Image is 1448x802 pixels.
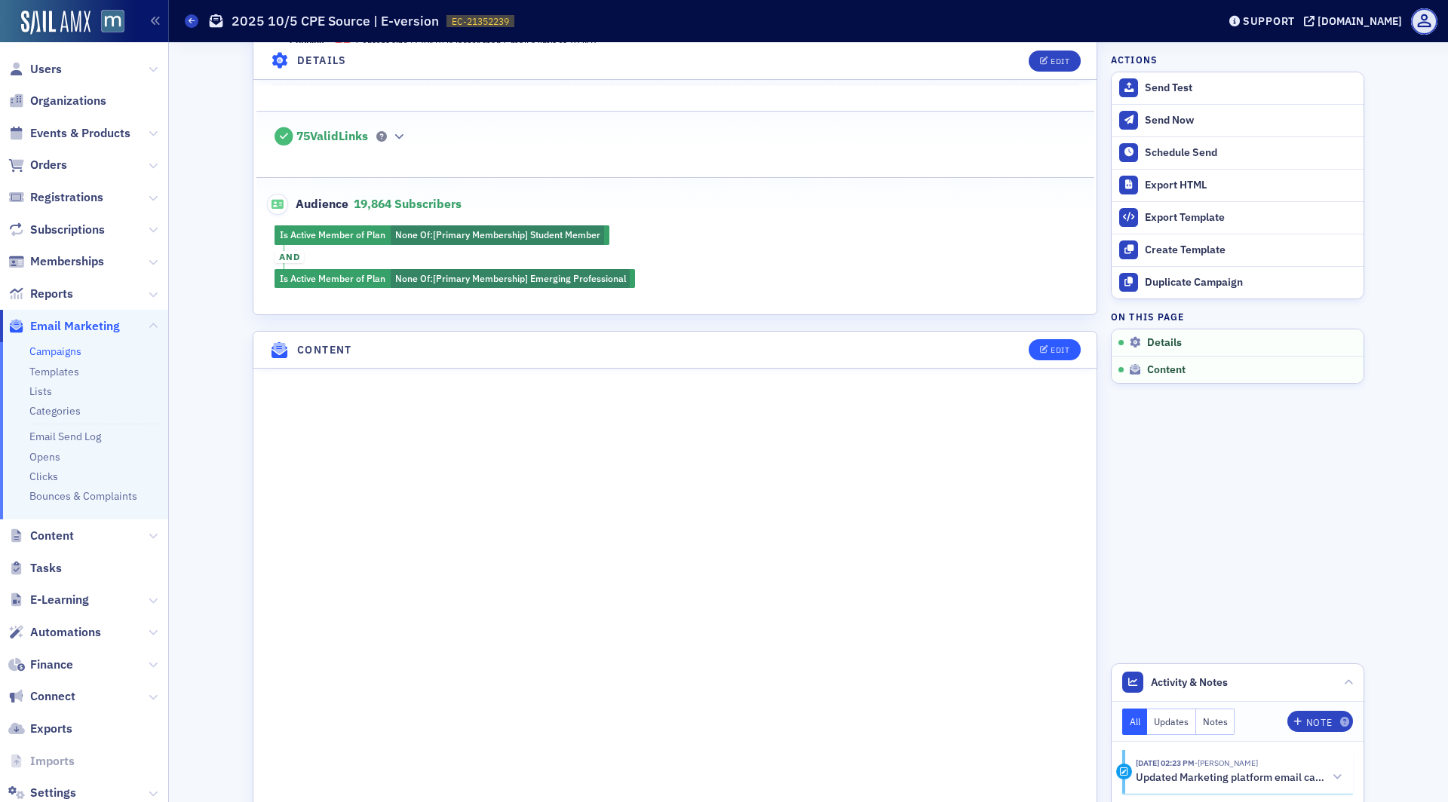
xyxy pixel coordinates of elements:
a: E-Learning [8,592,89,608]
a: Lists [29,384,52,398]
a: Automations [8,624,101,641]
a: Exports [8,721,72,737]
div: Export Template [1145,211,1356,225]
span: EC-21352239 [452,15,509,28]
div: Send Now [1145,114,1356,127]
span: Content [30,528,74,544]
img: SailAMX [101,10,124,33]
span: E-Learning [30,592,89,608]
a: Email Marketing [8,318,120,335]
h4: Content [297,342,352,358]
span: Email Marketing [30,318,120,335]
a: Organizations [8,93,106,109]
span: Profile [1411,8,1437,35]
a: Settings [8,785,76,801]
button: Send Now [1112,104,1364,136]
div: Export HTML [1145,179,1356,192]
button: Send Test [1112,72,1364,104]
h1: 2025 10/5 CPE Source | E-version [232,12,439,30]
button: All [1122,709,1148,735]
a: Memberships [8,253,104,270]
h4: Details [297,53,347,69]
a: Orders [8,157,67,173]
div: Duplicate Campaign [1145,276,1356,289]
span: Settings [30,785,76,801]
a: View Homepage [90,10,124,35]
span: Registrations [30,189,103,206]
a: Content [8,528,74,544]
span: Subscriptions [30,222,105,238]
div: Create Template [1145,243,1356,257]
h5: Updated Marketing platform email campaign: 2025 10/5 CPE Source | E-version [1136,771,1327,785]
button: Edit [1029,339,1081,360]
button: Schedule Send [1112,136,1364,169]
a: Users [8,61,62,78]
a: Email Send Log [29,430,101,443]
time: 10/3/2025 02:23 PM [1136,758,1195,768]
span: Memberships [30,253,104,270]
a: Reports [8,286,73,302]
div: Send Test [1145,81,1356,95]
button: Notes [1196,709,1235,735]
button: Note [1287,711,1353,732]
h4: Actions [1111,53,1158,66]
button: Updates [1147,709,1196,735]
a: Categories [29,404,81,418]
button: [DOMAIN_NAME] [1304,16,1407,26]
span: 19,864 Subscribers [354,196,462,211]
a: Connect [8,688,75,705]
span: Details [1147,336,1182,350]
div: Support [1243,14,1295,28]
a: Export HTML [1112,169,1364,201]
div: [DOMAIN_NAME] [1318,14,1402,28]
a: Clicks [29,470,58,483]
span: Events & Products [30,125,130,142]
div: Note [1306,718,1332,727]
span: Imports [30,753,75,770]
a: Templates [29,365,79,378]
span: Connect [30,688,75,705]
img: SailAMX [21,11,90,35]
a: Bounces & Complaints [29,489,137,503]
a: Subscriptions [8,222,105,238]
a: Opens [29,450,60,464]
span: Automations [30,624,101,641]
a: Export Template [1112,201,1364,234]
a: Tasks [8,560,62,577]
a: Events & Products [8,125,130,142]
span: Reports [30,286,73,302]
a: Campaigns [29,344,81,358]
span: Finance [30,657,73,673]
button: Edit [1029,50,1081,71]
span: Organizations [30,93,106,109]
button: Duplicate Campaign [1112,266,1364,298]
span: Audience [267,194,349,215]
a: Create Template [1112,234,1364,266]
h4: On this page [1111,310,1364,323]
div: Activity [1116,764,1132,779]
div: Schedule Send [1145,146,1356,160]
span: Tasks [30,560,62,577]
span: Content [1147,363,1186,377]
span: Orders [30,157,67,173]
div: Edit [1051,57,1069,65]
span: Exports [30,721,72,737]
a: Imports [8,753,75,770]
span: 75 Valid Links [296,129,368,144]
a: Finance [8,657,73,673]
a: Registrations [8,189,103,206]
span: Activity & Notes [1151,675,1228,690]
div: Edit [1051,346,1069,354]
span: Lauren Standiford [1195,758,1258,768]
button: Updated Marketing platform email campaign: 2025 10/5 CPE Source | E-version [1136,770,1342,785]
span: Users [30,61,62,78]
